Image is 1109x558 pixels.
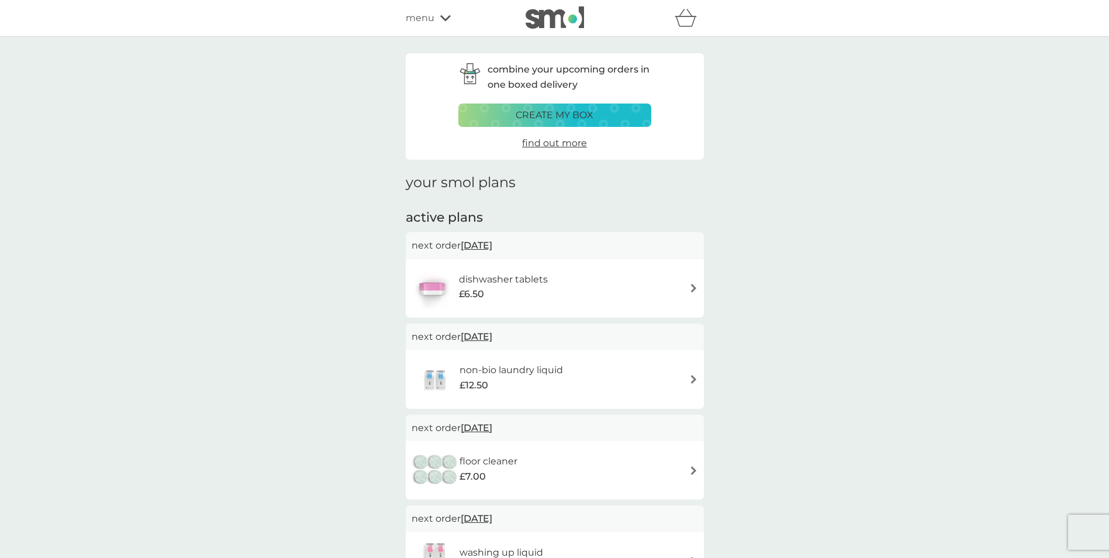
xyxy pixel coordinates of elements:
button: create my box [458,104,651,127]
img: arrow right [689,466,698,475]
span: £6.50 [459,287,484,302]
span: find out more [522,137,587,149]
h2: active plans [406,209,704,227]
img: non-bio laundry liquid [412,359,460,400]
a: find out more [522,136,587,151]
p: next order [412,421,698,436]
p: create my box [516,108,593,123]
p: combine your upcoming orders in one boxed delivery [488,62,651,92]
div: basket [675,6,704,30]
img: floor cleaner [412,450,460,491]
p: next order [412,511,698,526]
img: arrow right [689,284,698,292]
h6: non-bio laundry liquid [460,363,563,378]
img: dishwasher tablets [412,268,452,309]
h1: your smol plans [406,174,704,191]
img: smol [526,6,584,29]
span: £12.50 [460,378,488,393]
span: [DATE] [461,234,492,257]
span: [DATE] [461,325,492,348]
span: £7.00 [460,469,486,484]
h6: dishwasher tablets [459,272,548,287]
p: next order [412,238,698,253]
img: arrow right [689,375,698,384]
p: next order [412,329,698,345]
span: menu [406,11,434,26]
span: [DATE] [461,507,492,530]
h6: floor cleaner [460,454,517,469]
span: [DATE] [461,416,492,439]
